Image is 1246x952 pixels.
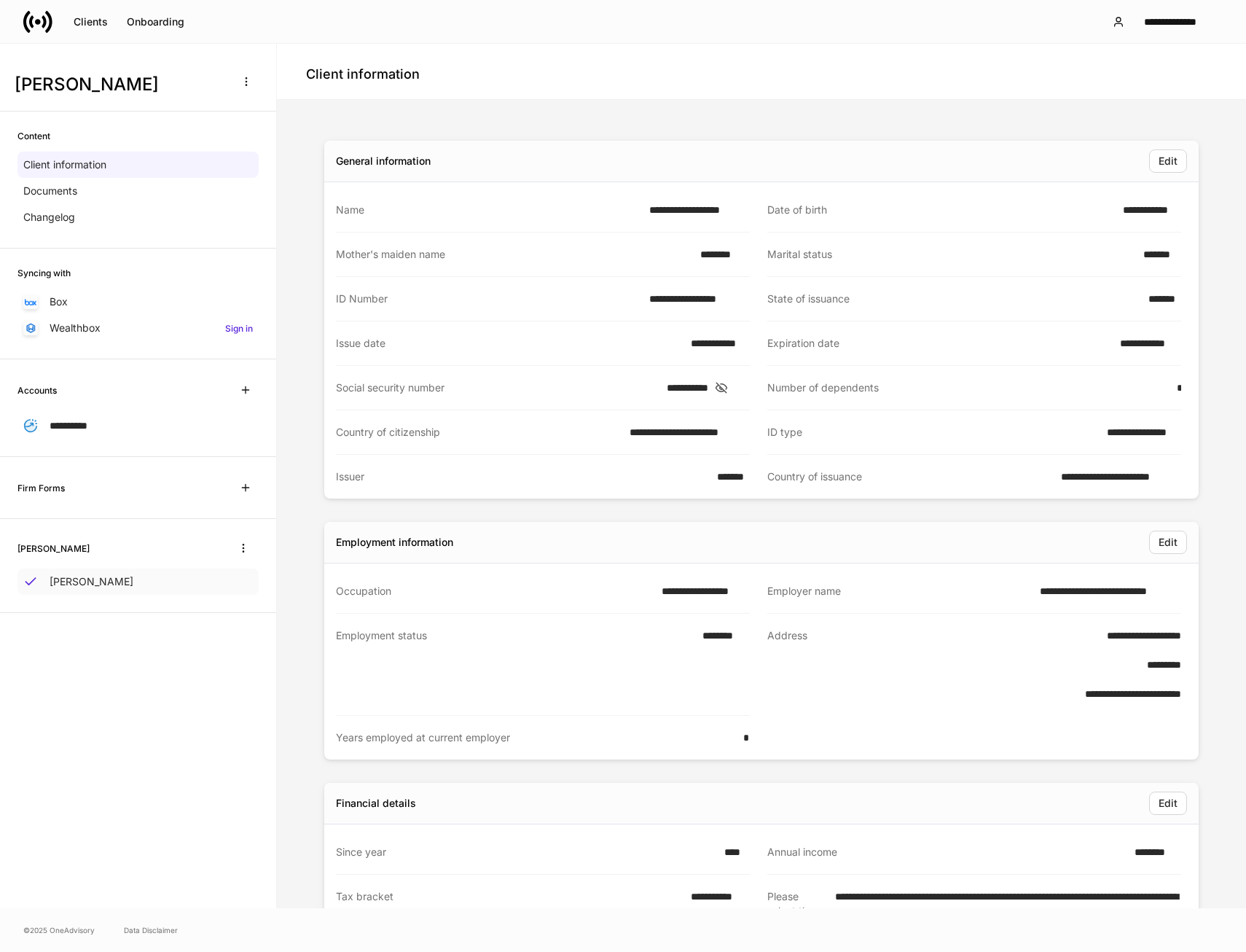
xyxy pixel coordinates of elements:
[64,10,117,34] button: Clients
[767,584,1031,598] div: Employer name
[336,796,416,811] div: Financial details
[17,569,259,595] a: [PERSON_NAME]
[23,924,95,936] span: © 2025 OneAdvisory
[1159,798,1178,808] div: Edit
[1149,531,1187,554] button: Edit
[1159,537,1178,547] div: Edit
[336,292,640,306] div: ID Number
[767,247,1135,262] div: Marital status
[336,535,453,550] div: Employment information
[336,469,708,484] div: Issuer
[17,152,259,178] a: Client information
[306,66,420,83] h4: Client information
[117,10,194,34] button: Onboarding
[336,628,694,701] div: Employment status
[50,574,133,589] p: [PERSON_NAME]
[23,210,75,225] p: Changelog
[767,628,1035,701] div: Address
[17,178,259,204] a: Documents
[17,315,259,341] a: WealthboxSign in
[17,129,50,143] h6: Content
[336,730,734,745] div: Years employed at current employer
[1159,156,1178,166] div: Edit
[336,584,653,598] div: Occupation
[23,157,106,172] p: Client information
[225,321,253,335] h6: Sign in
[17,266,71,280] h6: Syncing with
[17,481,65,495] h6: Firm Forms
[50,321,101,335] p: Wealthbox
[336,247,691,262] div: Mother's maiden name
[336,425,621,440] div: Country of citizenship
[767,292,1140,306] div: State of issuance
[127,17,184,27] div: Onboarding
[336,381,658,395] div: Social security number
[23,184,77,198] p: Documents
[17,289,259,315] a: Box
[17,204,259,230] a: Changelog
[767,469,1052,484] div: Country of issuance
[336,154,431,168] div: General information
[767,845,1126,859] div: Annual income
[767,381,1168,395] div: Number of dependents
[336,336,682,351] div: Issue date
[1149,792,1187,815] button: Edit
[1149,149,1187,173] button: Edit
[124,924,178,936] a: Data Disclaimer
[17,383,57,397] h6: Accounts
[767,203,1114,217] div: Date of birth
[25,299,36,305] img: oYqM9ojoZLfzCHUefNbBcWHcyDPbQKagtYciMC8pFl3iZXy3dU33Uwy+706y+0q2uJ1ghNQf2OIHrSh50tUd9HaB5oMc62p0G...
[767,425,1098,440] div: ID type
[74,17,108,27] div: Clients
[15,73,225,96] h3: [PERSON_NAME]
[767,336,1111,351] div: Expiration date
[17,542,90,555] h6: [PERSON_NAME]
[50,294,68,309] p: Box
[336,845,716,859] div: Since year
[336,203,640,217] div: Name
